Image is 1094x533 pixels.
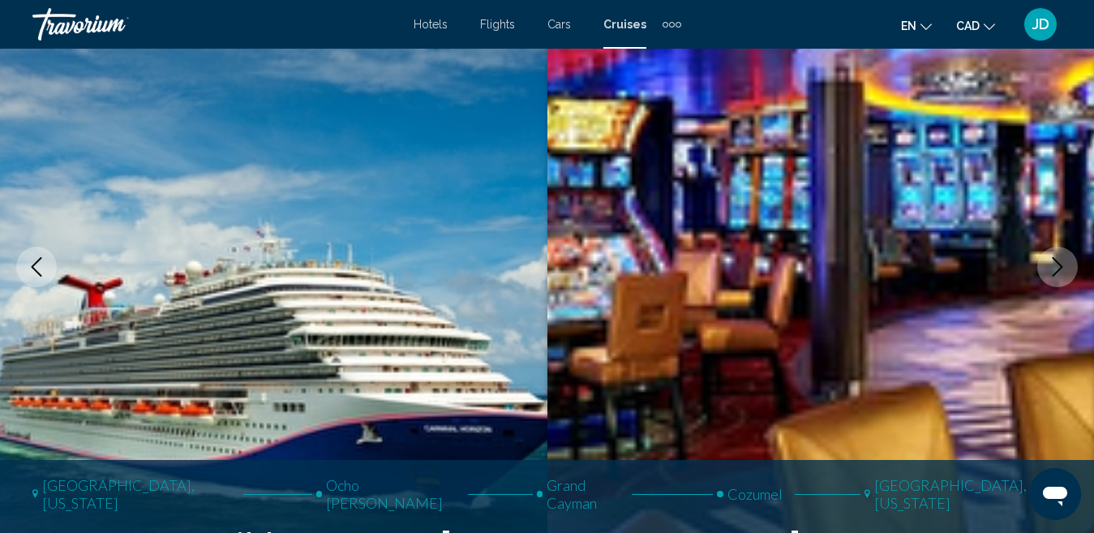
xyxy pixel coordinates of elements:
[663,11,681,37] button: Extra navigation items
[1037,247,1078,287] button: Next image
[874,476,1062,512] span: [GEOGRAPHIC_DATA], [US_STATE]
[414,18,448,31] a: Hotels
[956,14,995,37] button: Change currency
[547,18,571,31] a: Cars
[1029,468,1081,520] iframe: Button to launch messaging window
[547,476,620,512] span: Grand Cayman
[326,476,456,512] span: Ocho [PERSON_NAME]
[32,8,397,41] a: Travorium
[956,19,980,32] span: CAD
[16,247,57,287] button: Previous image
[901,19,916,32] span: en
[42,476,231,512] span: [GEOGRAPHIC_DATA], [US_STATE]
[603,18,646,31] a: Cruises
[480,18,515,31] a: Flights
[727,485,783,503] span: Cozumel
[901,14,932,37] button: Change language
[1019,7,1062,41] button: User Menu
[1032,16,1049,32] span: JD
